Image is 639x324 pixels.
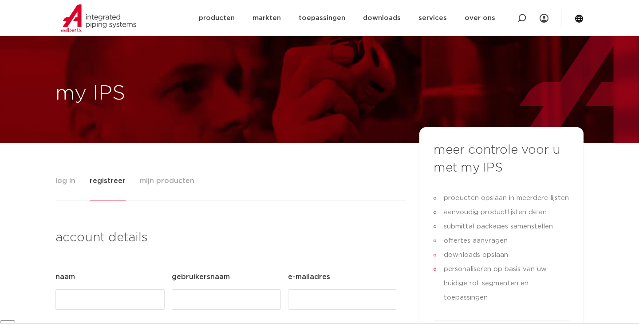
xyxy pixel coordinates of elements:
h3: meer controle voor u met my IPS [434,141,569,177]
h3: account details [55,229,397,247]
label: Gebruikersnaam [172,272,230,282]
label: Naam [55,272,75,282]
span: offertes aanvragen [442,234,508,248]
span: registreer [90,172,126,190]
h1: my IPS [55,80,315,108]
span: downloads opslaan [442,248,508,262]
span: log in [55,172,75,190]
label: E-mailadres [288,272,330,282]
span: producten opslaan in meerdere lijsten [442,191,569,205]
span: submittal packages samenstellen [442,220,553,234]
span: personaliseren op basis van uw huidige rol, segmenten en toepassingen [442,262,570,305]
span: mijn producten [140,172,194,190]
span: eenvoudig productlijsten delen [442,205,547,220]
